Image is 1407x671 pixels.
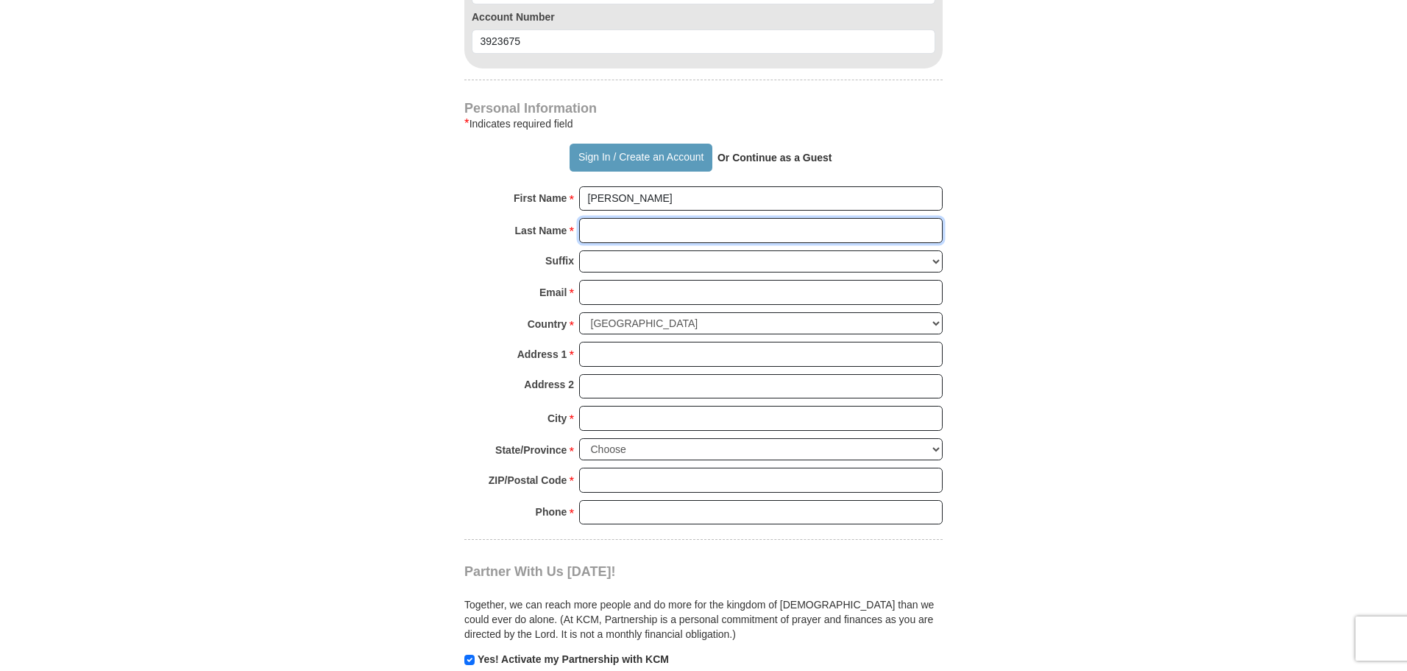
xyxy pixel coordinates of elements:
[528,314,567,334] strong: Country
[547,408,567,429] strong: City
[464,597,943,642] p: Together, we can reach more people and do more for the kingdom of [DEMOGRAPHIC_DATA] than we coul...
[545,250,574,271] strong: Suffix
[570,144,712,172] button: Sign In / Create an Account
[515,220,567,241] strong: Last Name
[524,374,574,395] strong: Address 2
[464,115,943,133] div: Indicates required field
[478,653,669,665] strong: Yes! Activate my Partnership with KCM
[464,102,943,114] h4: Personal Information
[464,564,616,579] span: Partner With Us [DATE]!
[514,188,567,208] strong: First Name
[472,10,935,24] label: Account Number
[536,502,567,522] strong: Phone
[517,344,567,365] strong: Address 1
[539,282,567,303] strong: Email
[495,440,567,460] strong: State/Province
[717,152,832,164] strong: Or Continue as a Guest
[489,470,567,491] strong: ZIP/Postal Code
